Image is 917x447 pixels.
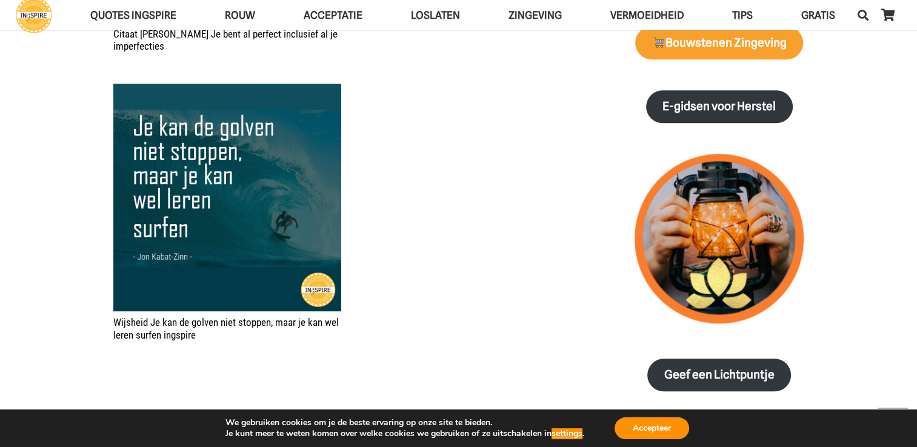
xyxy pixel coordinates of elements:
p: Je kunt meer te weten komen over welke cookies we gebruiken of ze uitschakelen in . [225,428,584,439]
span: Zingeving [509,9,562,21]
img: Wijsheid: Je kan de golven niet stoppen, maar je kan wel leren surfen ingspire [113,84,341,311]
img: 🛒 [653,36,664,48]
span: TIPS [732,9,753,21]
strong: Bouwstenen Zingeving [652,36,787,50]
strong: E-gidsen voor Herstel [662,99,776,113]
a: E-gidsen voor Herstel [646,90,793,124]
span: QUOTES INGSPIRE [90,9,176,21]
a: Wijsheid Je kan de golven niet stoppen, maar je kan wel leren surfen ingspire [113,316,339,340]
button: Accepteer [615,417,689,439]
span: Acceptatie [304,9,362,21]
span: VERMOEIDHEID [610,9,684,21]
p: We gebruiken cookies om je de beste ervaring op onze site te bieden. [225,417,584,428]
span: Loslaten [411,9,460,21]
a: 🛒Bouwstenen Zingeving [635,26,803,59]
span: ROUW [225,9,255,21]
img: lichtpuntjes voor in donkere tijden [635,154,804,323]
a: Citaat [PERSON_NAME] Je bent al perfect inclusief al je imperfecties [113,28,338,52]
a: Terug naar top [878,408,908,438]
a: Geef een Lichtpuntje [647,359,791,392]
button: settings [552,428,582,439]
span: GRATIS [801,9,835,21]
strong: Geef een Lichtpuntje [664,368,775,382]
a: Wijsheid Je kan de golven niet stoppen, maar je kan wel leren surfen ingspire [113,85,341,97]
